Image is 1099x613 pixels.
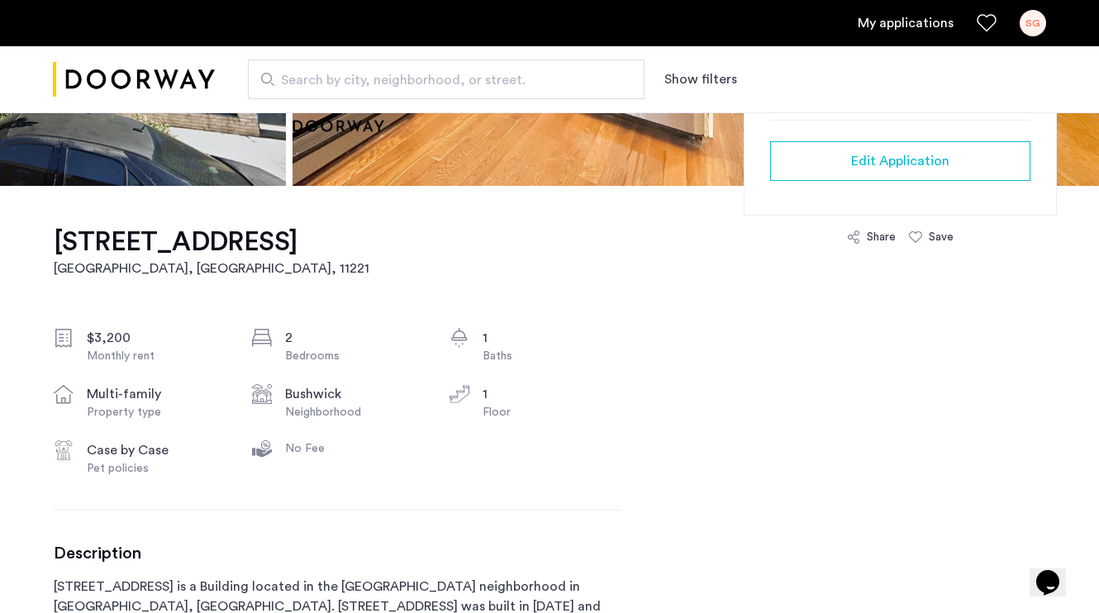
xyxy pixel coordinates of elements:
div: 2 [285,328,424,348]
h1: [STREET_ADDRESS] [54,226,369,259]
h3: Description [54,544,621,563]
input: Apartment Search [248,59,645,99]
img: logo [53,49,215,111]
div: Bedrooms [285,348,424,364]
div: 1 [483,328,621,348]
div: multi-family [87,384,226,404]
span: Search by city, neighborhood, or street. [281,70,598,90]
div: Property type [87,404,226,421]
button: button [770,141,1030,181]
iframe: chat widget [1030,547,1082,596]
div: Neighborhood [285,404,424,421]
div: Save [929,229,954,245]
a: Cazamio logo [53,49,215,111]
div: Case by Case [87,440,226,460]
div: SG [1020,10,1046,36]
div: Monthly rent [87,348,226,364]
a: Favorites [977,13,997,33]
div: Floor [483,404,621,421]
div: No Fee [285,440,424,457]
h2: [GEOGRAPHIC_DATA], [GEOGRAPHIC_DATA] , 11221 [54,259,369,278]
div: Baths [483,348,621,364]
div: Bushwick [285,384,424,404]
div: Share [867,229,896,245]
a: My application [858,13,954,33]
div: 1 [483,384,621,404]
a: [STREET_ADDRESS][GEOGRAPHIC_DATA], [GEOGRAPHIC_DATA], 11221 [54,226,369,278]
span: Edit Application [851,151,949,171]
div: Pet policies [87,460,226,477]
button: Show or hide filters [664,69,737,89]
div: $3,200 [87,328,226,348]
